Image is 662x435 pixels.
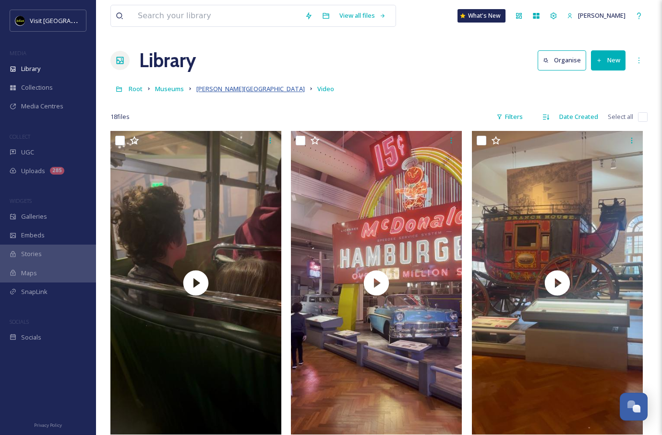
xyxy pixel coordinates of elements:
[21,166,45,176] span: Uploads
[10,197,32,204] span: WIDGETS
[110,112,130,121] span: 18 file s
[133,5,300,26] input: Search your library
[21,148,34,157] span: UGC
[608,112,633,121] span: Select all
[139,46,196,75] a: Library
[34,419,62,430] a: Privacy Policy
[317,83,334,94] a: Video
[21,269,37,278] span: Maps
[30,16,104,25] span: Visit [GEOGRAPHIC_DATA]
[21,231,45,240] span: Embeds
[21,212,47,221] span: Galleries
[10,49,26,57] span: MEDIA
[457,9,506,23] a: What's New
[15,16,25,25] img: VISIT%20DETROIT%20LOGO%20-%20BLACK%20BACKGROUND.png
[21,102,63,111] span: Media Centres
[21,333,41,342] span: Socials
[155,84,184,93] span: Museums
[578,11,626,20] span: [PERSON_NAME]
[21,83,53,92] span: Collections
[155,83,184,94] a: Museums
[591,50,626,70] button: New
[129,83,143,94] a: Root
[110,131,281,435] img: thumbnail
[620,393,648,421] button: Open Chat
[291,131,462,435] img: thumbnail
[21,64,40,73] span: Library
[10,318,29,325] span: SOCIALS
[21,287,48,296] span: SnapLink
[562,6,630,25] a: [PERSON_NAME]
[538,50,591,70] a: Organise
[196,84,305,93] span: [PERSON_NAME][GEOGRAPHIC_DATA]
[50,167,64,175] div: 285
[538,50,586,70] button: Organise
[472,131,643,435] img: thumbnail
[10,133,30,140] span: COLLECT
[554,107,603,126] div: Date Created
[335,6,391,25] a: View all files
[21,249,42,259] span: Stories
[317,84,334,93] span: Video
[129,84,143,93] span: Root
[34,422,62,428] span: Privacy Policy
[196,83,305,94] a: [PERSON_NAME][GEOGRAPHIC_DATA]
[492,107,528,126] div: Filters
